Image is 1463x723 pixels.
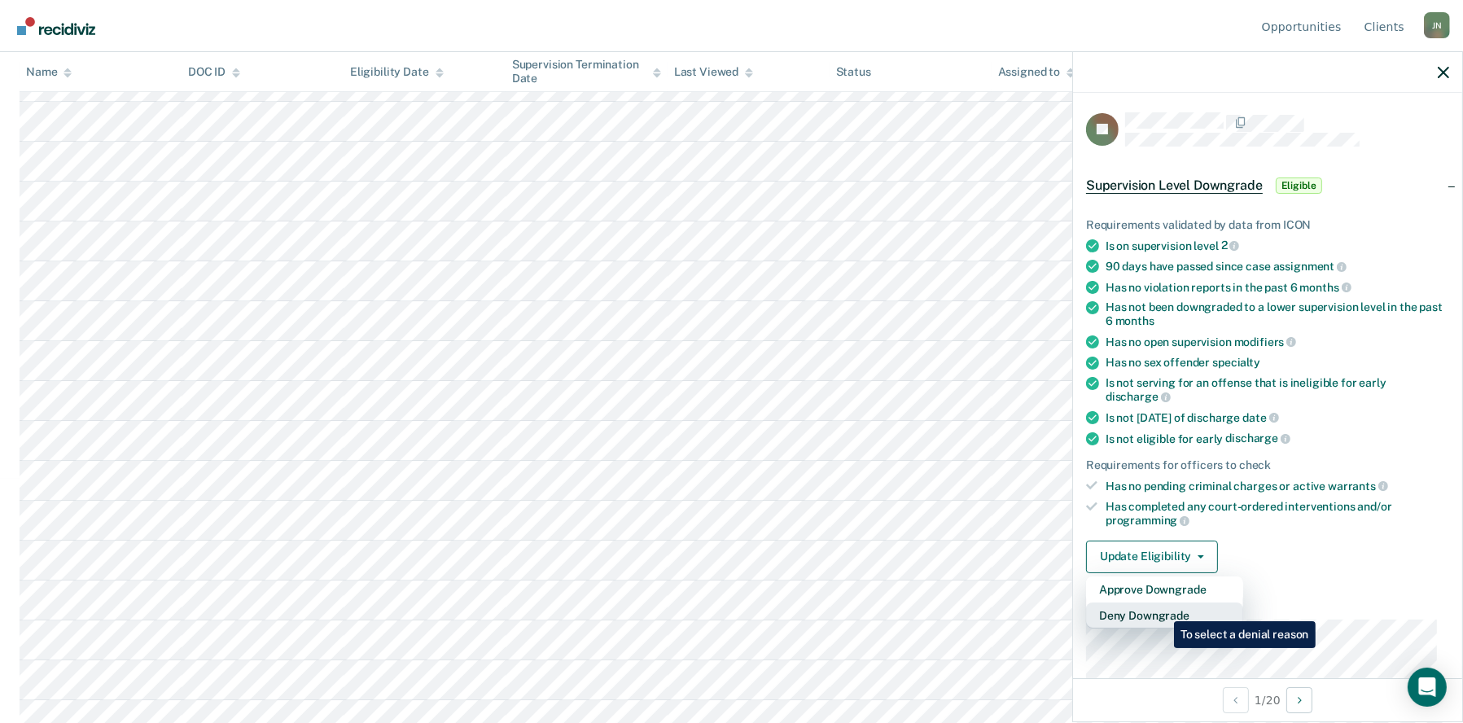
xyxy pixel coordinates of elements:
[674,65,753,79] div: Last Viewed
[1300,281,1351,294] span: months
[1086,599,1449,613] dt: Supervision
[1086,576,1243,629] div: Dropdown Menu
[1106,259,1449,274] div: 90 days have passed since case
[1086,576,1243,602] button: Approve Downgrade
[1086,541,1218,573] button: Update Eligibility
[1086,458,1449,472] div: Requirements for officers to check
[1106,335,1449,349] div: Has no open supervision
[1328,480,1388,493] span: warrants
[1106,376,1449,404] div: Is not serving for an offense that is ineligible for early
[1223,687,1249,713] button: Previous Opportunity
[1212,356,1260,369] span: specialty
[1273,260,1347,273] span: assignment
[1106,500,1449,528] div: Has completed any court-ordered interventions and/or
[1086,218,1449,232] div: Requirements validated by data from ICON
[1073,160,1462,212] div: Supervision Level DowngradeEligible
[1086,177,1263,194] span: Supervision Level Downgrade
[188,65,240,79] div: DOC ID
[1106,432,1449,446] div: Is not eligible for early
[1106,410,1449,425] div: Is not [DATE] of discharge
[1106,514,1189,527] span: programming
[350,65,444,79] div: Eligibility Date
[1408,668,1447,707] div: Open Intercom Messenger
[1276,177,1322,194] span: Eligible
[1086,602,1243,629] button: Deny Downgrade
[1424,12,1450,38] div: J N
[1242,411,1278,424] span: date
[17,17,95,35] img: Recidiviz
[512,58,661,85] div: Supervision Termination Date
[1106,479,1449,493] div: Has no pending criminal charges or active
[1225,432,1290,445] span: discharge
[836,65,871,79] div: Status
[1106,280,1449,295] div: Has no violation reports in the past 6
[1106,356,1449,370] div: Has no sex offender
[1106,390,1171,403] span: discharge
[1286,687,1312,713] button: Next Opportunity
[1221,239,1240,252] span: 2
[1234,335,1297,348] span: modifiers
[26,65,72,79] div: Name
[1115,314,1154,327] span: months
[998,65,1075,79] div: Assigned to
[1073,678,1462,721] div: 1 / 20
[1106,239,1449,253] div: Is on supervision level
[1424,12,1450,38] button: Profile dropdown button
[1106,300,1449,328] div: Has not been downgraded to a lower supervision level in the past 6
